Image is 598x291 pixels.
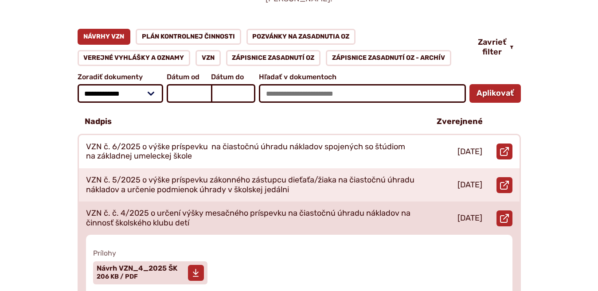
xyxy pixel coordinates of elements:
[78,84,164,103] select: Zoradiť dokumenty
[471,38,521,57] button: Zavrieť filter
[97,265,177,272] span: Návrh VZN_4_2025 ŠK
[78,29,131,45] a: Návrhy VZN
[93,249,505,257] span: Prílohy
[97,273,138,280] span: 206 KB / PDF
[211,84,255,103] input: Dátum do
[469,84,521,103] button: Aplikovať
[167,73,211,81] span: Dátum od
[85,117,112,127] p: Nadpis
[93,261,207,284] a: Návrh VZN_4_2025 ŠK 206 KB / PDF
[246,29,356,45] a: Pozvánky na zasadnutia OZ
[195,50,221,66] a: VZN
[78,50,191,66] a: Verejné vyhlášky a oznamy
[326,50,451,66] a: Zápisnice zasadnutí OZ - ARCHÍV
[167,84,211,103] input: Dátum od
[78,73,164,81] span: Zoradiť dokumenty
[259,84,465,103] input: Hľadať v dokumentoch
[86,175,416,194] p: VZN č. 5/2025 o výške príspevku zákonného zástupcu dieťaťa/žiaka na čiastočnú úhradu nákladov a u...
[86,209,416,228] p: VZN č. č. 4/2025 o určení výšky mesačného príspevku na čiastočnú úhradu nákladov na činnosť škols...
[478,38,506,57] span: Zavrieť filter
[457,213,482,223] p: [DATE]
[211,73,255,81] span: Dátum do
[457,147,482,157] p: [DATE]
[136,29,241,45] a: Plán kontrolnej činnosti
[437,117,483,127] p: Zverejnené
[457,180,482,190] p: [DATE]
[259,73,465,81] span: Hľadať v dokumentoch
[86,142,416,161] p: VZN č. 6/2025 o výške príspevku na čiastočnú úhradu nákladov spojených so štúdiom na základnej um...
[226,50,321,66] a: Zápisnice zasadnutí OZ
